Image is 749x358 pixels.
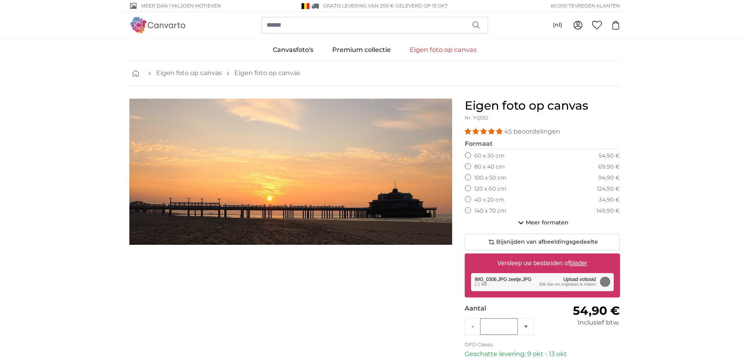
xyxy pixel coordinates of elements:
[323,40,400,60] a: Premium collectie
[234,68,300,78] a: Eigen foto op canvas
[129,61,620,86] nav: breadcrumbs
[323,3,394,9] span: GRATIS levering van 200 €
[570,260,587,266] u: blader
[465,99,620,113] h1: Eigen foto op canvas
[474,163,505,171] label: 80 x 40 cm
[465,304,542,313] p: Aantal
[465,341,620,348] p: DPD Classic
[597,185,620,193] div: 124,90 €
[496,238,598,246] span: Bijsnijden van afbeeldingsgedeelte
[465,128,504,135] span: 4.93 stars
[494,255,591,271] label: Versleep uw bestanden of
[547,18,569,32] button: (nl)
[465,215,620,231] button: Meer formaten
[504,128,560,135] span: 45 beoordelingen
[474,174,506,182] label: 100 x 50 cm
[598,163,620,171] div: 69,90 €
[129,99,452,245] img: personalised-canvas-print
[394,3,448,9] span: -
[465,115,488,121] span: Nr. YQ552
[129,17,186,33] img: Canvarto
[400,40,486,60] a: Eigen foto op canvas
[141,2,221,9] span: Meer dan 1 miljoen motieven
[596,207,620,215] div: 149,90 €
[474,196,504,204] label: 40 x 20 cm
[551,2,620,9] span: 60.000 tevreden klanten
[396,3,448,9] span: Geleverd op 13 okt
[474,152,504,160] label: 60 x 30 cm
[598,174,620,182] div: 94,90 €
[263,40,323,60] a: Canvasfoto's
[573,303,620,318] span: 54,90 €
[518,319,534,334] button: +
[465,234,620,250] button: Bijsnijden van afbeeldingsgedeelte
[465,319,480,334] button: -
[542,318,620,327] div: Inclusief btw.
[129,99,452,245] div: 1 of 1
[526,219,569,227] span: Meer formaten
[474,207,506,215] label: 140 x 70 cm
[599,196,620,204] div: 34,90 €
[465,139,620,149] legend: Formaat
[474,185,506,193] label: 120 x 60 cm
[599,152,620,160] div: 54,90 €
[302,3,309,9] img: België
[156,68,222,78] a: Eigen foto op canvas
